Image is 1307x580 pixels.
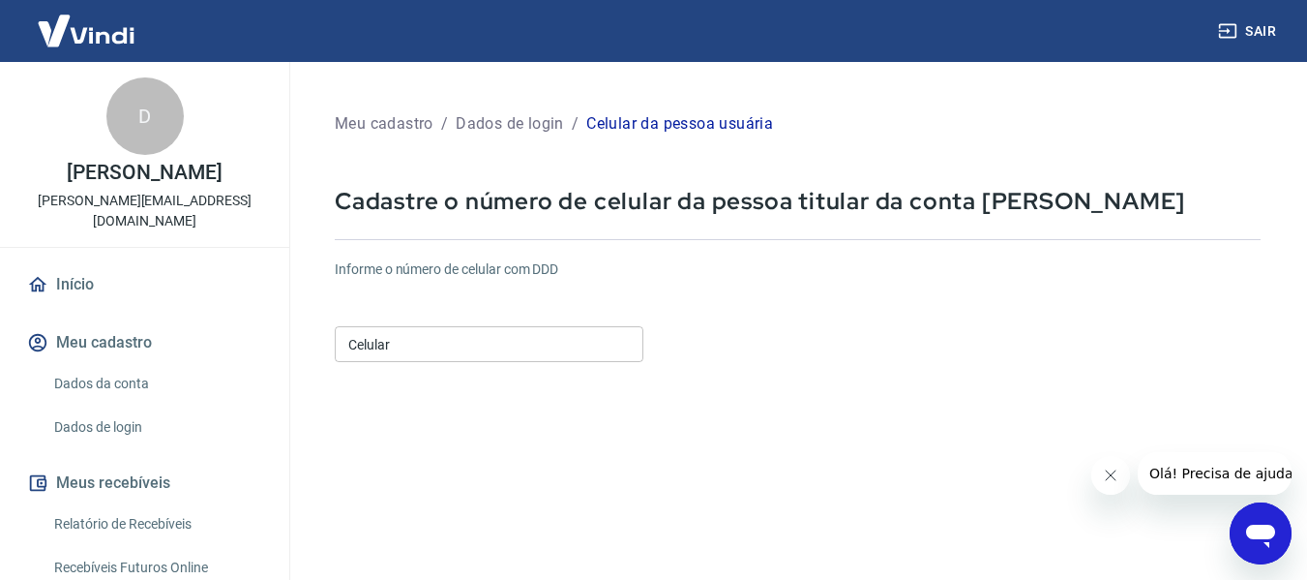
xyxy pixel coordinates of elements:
button: Sair [1214,14,1284,49]
iframe: Fechar mensagem [1091,456,1130,495]
a: Dados da conta [46,364,266,404]
span: Olá! Precisa de ajuda? [12,14,163,29]
a: Início [23,263,266,306]
div: D [106,77,184,155]
p: Dados de login [456,112,564,136]
h6: Informe o número de celular com DDD [335,259,1261,280]
p: / [441,112,448,136]
p: Meu cadastro [335,112,433,136]
a: Dados de login [46,408,266,447]
img: Vindi [23,1,149,60]
a: Relatório de Recebíveis [46,504,266,544]
p: [PERSON_NAME][EMAIL_ADDRESS][DOMAIN_NAME] [15,191,274,231]
p: [PERSON_NAME] [67,163,222,183]
p: Celular da pessoa usuária [586,112,773,136]
iframe: Mensagem da empresa [1138,452,1292,495]
p: Cadastre o número de celular da pessoa titular da conta [PERSON_NAME] [335,186,1261,216]
button: Meus recebíveis [23,462,266,504]
button: Meu cadastro [23,321,266,364]
p: / [572,112,579,136]
iframe: Botão para abrir a janela de mensagens [1230,503,1292,565]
